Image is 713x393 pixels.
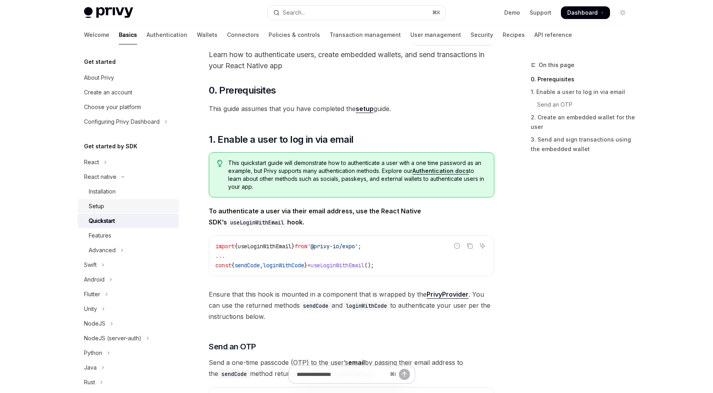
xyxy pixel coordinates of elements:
[89,245,116,255] div: Advanced
[228,159,486,191] span: This quickstart guide will demonstrate how to authenticate a user with a one time password as an ...
[209,289,494,322] span: Ensure that this hook is mounted in a component that is wrapped by the . You can use the returned...
[295,243,307,250] span: from
[78,155,179,169] button: Toggle React section
[471,25,493,44] a: Security
[260,262,263,269] span: ,
[300,301,332,310] code: sendCode
[567,9,598,17] span: Dashboard
[358,243,361,250] span: ;
[209,207,421,226] strong: To authenticate a user via their email address, use the React Native SDK’s hook.
[84,157,99,167] div: React
[215,243,234,250] span: import
[531,111,635,133] a: 2. Create an embedded wallet for the user
[78,258,179,272] button: Toggle Swift section
[307,262,311,269] span: =
[209,103,494,114] span: This guide assumes that you have completed the guide.
[119,25,137,44] a: Basics
[78,170,179,184] button: Toggle React native section
[209,84,276,97] span: 0. Prerequisites
[215,262,231,269] span: const
[292,243,295,250] span: }
[89,187,116,196] div: Installation
[217,160,223,167] svg: Tip
[348,358,365,366] strong: email
[268,6,445,20] button: Open search
[78,302,179,316] button: Toggle Unity section
[78,199,179,213] a: Setup
[356,105,374,113] a: setup
[311,262,364,269] span: useLoginWithEmail
[84,378,95,387] div: Rust
[531,98,635,111] a: Send an OTP
[78,272,179,287] button: Toggle Android section
[147,25,187,44] a: Authentication
[84,319,105,328] div: NodeJS
[78,214,179,228] a: Quickstart
[531,133,635,155] a: 3. Send and sign transactions using the embedded wallet
[209,133,353,146] span: 1. Enable a user to log in via email
[477,241,488,251] button: Ask AI
[84,304,97,314] div: Unity
[84,260,97,270] div: Swift
[84,334,141,343] div: NodeJS (server-auth)
[84,363,97,372] div: Java
[465,241,475,251] button: Copy the contents from the code block
[78,184,179,199] a: Installation
[84,102,141,112] div: Choose your platform
[78,360,179,375] button: Toggle Java section
[209,341,256,352] span: Send an OTP
[84,348,102,358] div: Python
[263,262,304,269] span: loginWithCode
[297,366,387,383] input: Ask a question...
[209,49,494,71] p: Learn how to authenticate users, create embedded wallets, and send transactions in your React Nat...
[534,25,572,44] a: API reference
[78,71,179,85] a: About Privy
[269,25,320,44] a: Policies & controls
[78,346,179,360] button: Toggle Python section
[238,243,292,250] span: useLoginWithEmail
[530,9,551,17] a: Support
[84,25,109,44] a: Welcome
[307,243,358,250] span: '@privy-io/expo'
[452,241,462,251] button: Report incorrect code
[84,275,105,284] div: Android
[89,216,115,226] div: Quickstart
[343,301,390,310] code: loginWithCode
[78,228,179,243] a: Features
[364,262,374,269] span: ();
[616,6,629,19] button: Toggle dark mode
[209,357,494,379] span: Send a one-time passcode (OTP) to the user’s by passing their email address to the method returne...
[503,25,525,44] a: Recipes
[78,100,179,114] a: Choose your platform
[78,331,179,345] button: Toggle NodeJS (server-auth) section
[432,10,440,16] span: ⌘ K
[84,117,160,127] div: Configuring Privy Dashboard
[234,262,260,269] span: sendCode
[84,73,114,82] div: About Privy
[399,369,410,380] button: Send message
[78,115,179,129] button: Toggle Configuring Privy Dashboard section
[84,7,133,18] img: light logo
[84,142,137,151] h5: Get started by SDK
[227,25,259,44] a: Connectors
[231,262,234,269] span: {
[531,86,635,98] a: 1. Enable a user to log in via email
[84,57,116,67] h5: Get started
[330,25,401,44] a: Transaction management
[504,9,520,17] a: Demo
[215,252,225,259] span: ...
[78,243,179,257] button: Toggle Advanced section
[78,287,179,301] button: Toggle Flutter section
[89,231,111,240] div: Features
[84,88,132,97] div: Create an account
[304,262,307,269] span: }
[427,290,469,299] a: PrivyProvider
[412,167,469,174] a: Authentication docs
[561,6,610,19] a: Dashboard
[89,201,104,211] div: Setup
[410,25,461,44] a: User management
[78,85,179,100] a: Create an account
[84,289,100,299] div: Flutter
[234,243,238,250] span: {
[539,60,574,70] span: On this page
